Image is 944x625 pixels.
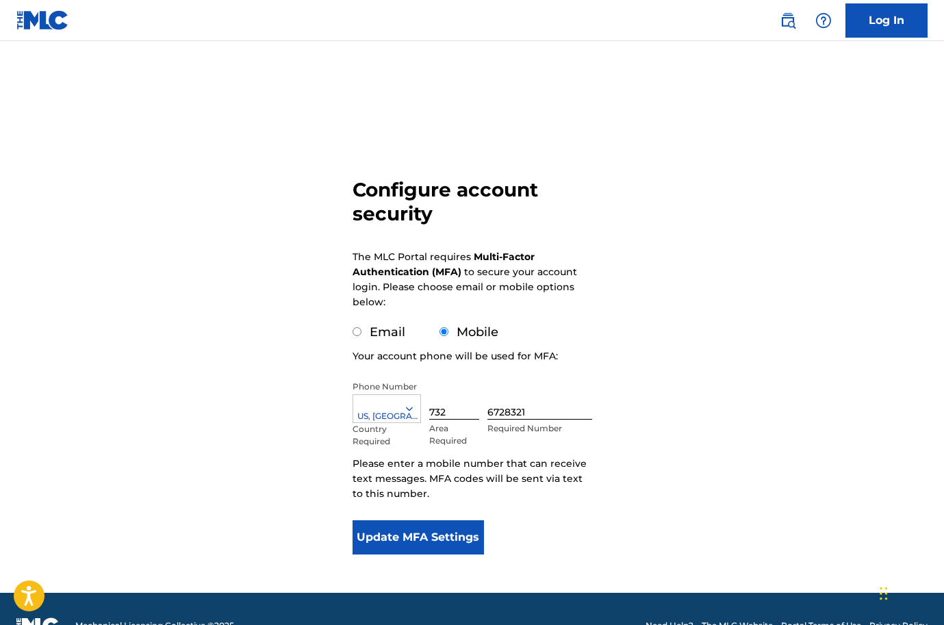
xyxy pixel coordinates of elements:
[353,251,535,278] strong: Multi-Factor Authentication (MFA)
[353,520,485,554] button: Update MFA Settings
[880,573,888,614] div: Drag
[780,12,796,29] img: search
[810,7,837,34] div: Help
[16,10,69,30] img: MLC Logo
[353,456,592,501] p: Please enter a mobile number that can receive text messages. MFA codes will be sent via text to t...
[353,178,592,226] h3: Configure account security
[353,410,420,422] div: US, [GEOGRAPHIC_DATA] +1
[429,422,480,447] p: Area Required
[353,348,558,363] p: Your account phone will be used for MFA:
[353,249,577,309] p: The MLC Portal requires to secure your account login. Please choose email or mobile options below:
[370,324,405,340] label: Email
[774,7,802,34] a: Public Search
[815,12,832,29] img: help
[487,422,591,435] p: Required Number
[457,324,498,340] label: Mobile
[353,423,398,448] p: Country Required
[876,559,944,625] iframe: Chat Widget
[845,3,928,38] a: Log In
